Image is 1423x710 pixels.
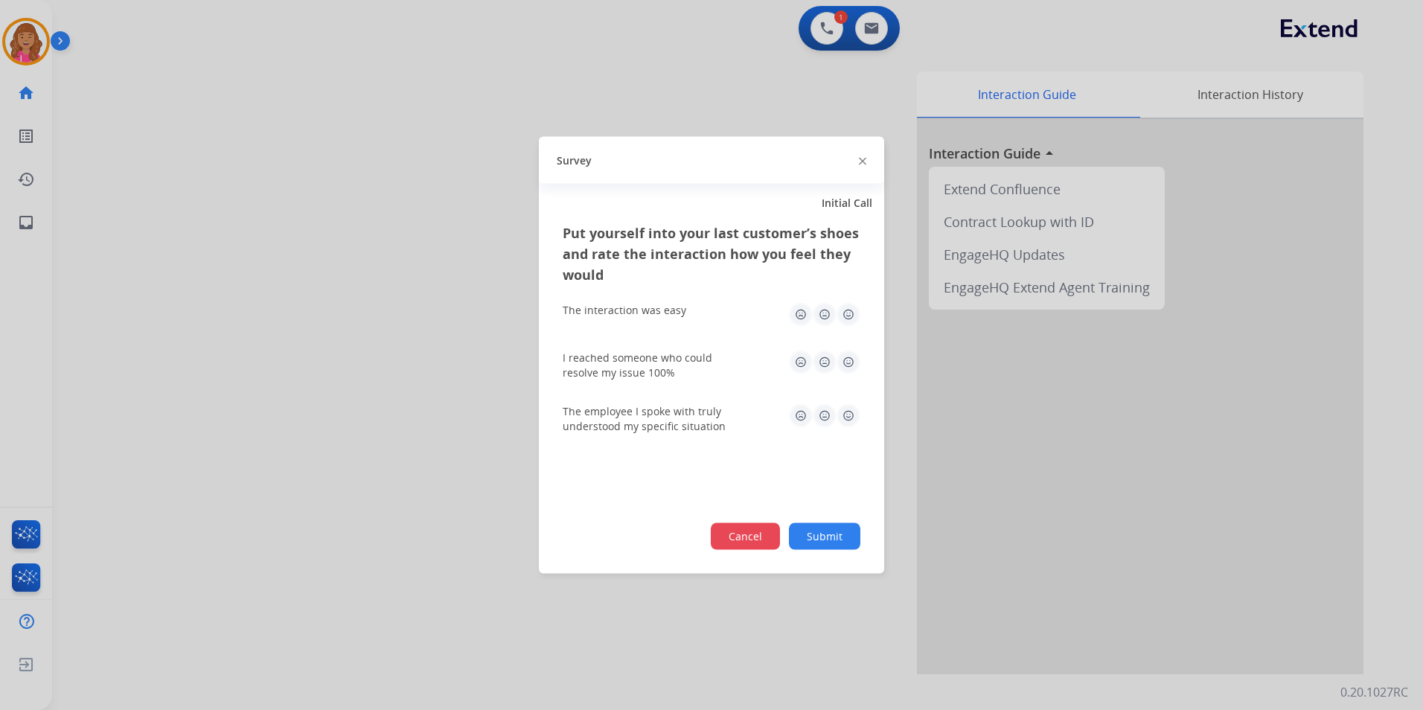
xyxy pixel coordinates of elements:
p: 0.20.1027RC [1340,683,1408,701]
div: The employee I spoke with truly understood my specific situation [563,404,741,434]
button: Submit [789,523,860,550]
div: The interaction was easy [563,303,686,318]
div: I reached someone who could resolve my issue 100% [563,351,741,380]
span: Survey [557,153,592,167]
button: Cancel [711,523,780,550]
img: close-button [859,157,866,164]
h3: Put yourself into your last customer’s shoes and rate the interaction how you feel they would [563,223,860,285]
span: Initial Call [822,196,872,211]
